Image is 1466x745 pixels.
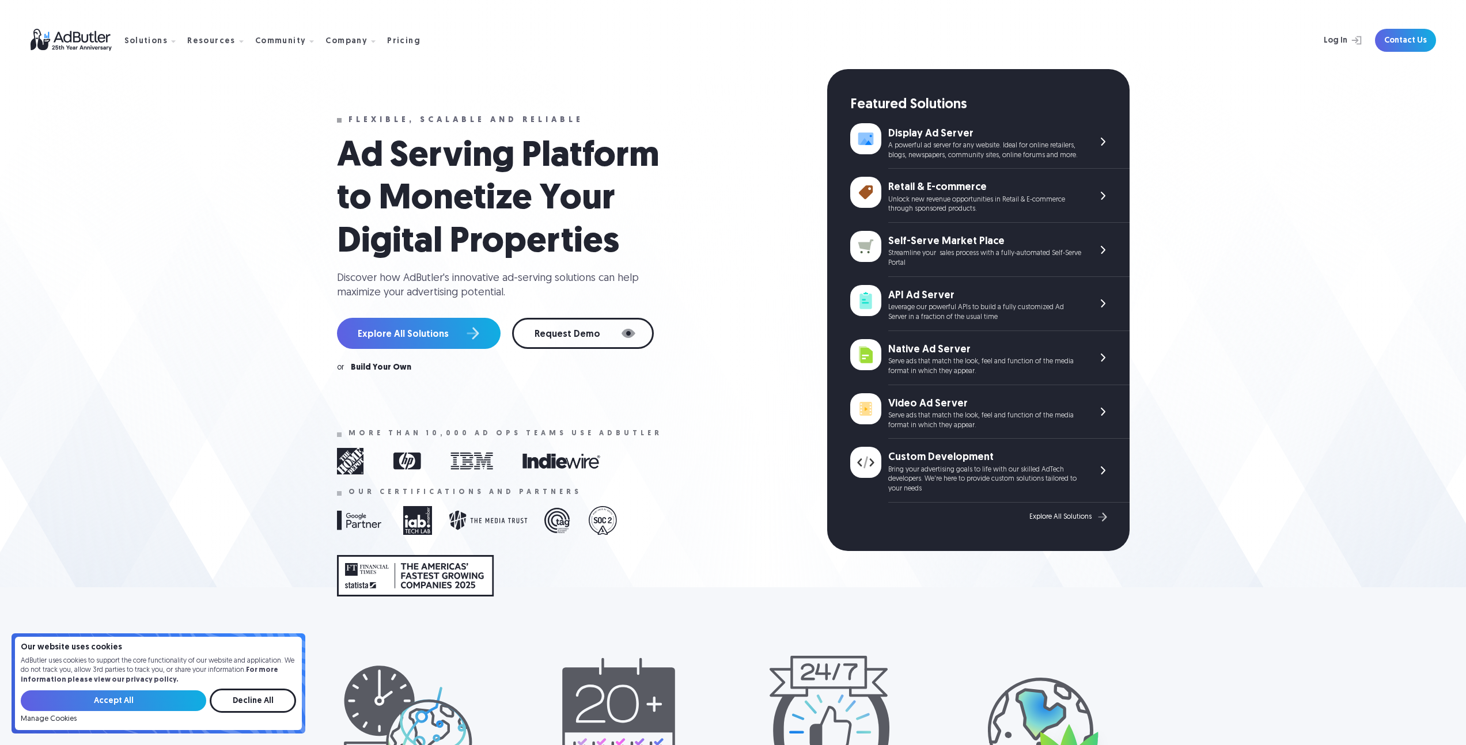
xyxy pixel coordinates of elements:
[888,411,1081,431] div: Serve ads that match the look, feel and function of the media format in which they appear.
[1293,29,1368,52] a: Log In
[888,234,1081,249] div: Self-Serve Market Place
[850,169,1130,223] a: Retail & E-commerce Unlock new revenue opportunities in Retail & E-commerce through sponsored pro...
[21,656,296,685] p: AdButler uses cookies to support the core functionality of our website and application. We do not...
[850,96,1130,115] div: Featured Solutions
[210,689,296,713] input: Decline All
[888,343,1081,357] div: Native Ad Server
[888,357,1081,377] div: Serve ads that match the look, feel and function of the media format in which they appear.
[348,116,584,124] div: Flexible, scalable and reliable
[888,127,1081,141] div: Display Ad Server
[850,439,1130,503] a: Custom Development Bring your advertising goals to life with our skilled AdTech developers. We're...
[255,37,306,45] div: Community
[888,450,1081,465] div: Custom Development
[888,288,1081,303] div: API Ad Server
[337,136,683,264] h1: Ad Serving Platform to Monetize Your Digital Properties
[21,644,296,652] h4: Our website uses cookies
[888,141,1081,161] div: A powerful ad server for any website. Ideal for online retailers, blogs, newspapers, community si...
[325,37,368,45] div: Company
[387,35,430,45] a: Pricing
[888,303,1081,322] div: Leverage our powerful APIs to build a fully customized Ad Server in a fraction of the usual time
[888,465,1081,494] div: Bring your advertising goals to life with our skilled AdTech developers. We're here to provide cu...
[351,364,411,372] a: Build Your Own
[850,115,1130,169] a: Display Ad Server A powerful ad server for any website. Ideal for online retailers, blogs, newspa...
[124,37,168,45] div: Solutions
[387,37,421,45] div: Pricing
[888,249,1081,268] div: Streamline your sales process with a fully-automated Self-Serve Portal
[512,318,654,349] a: Request Demo
[348,488,582,496] div: Our certifications and partners
[187,37,236,45] div: Resources
[850,385,1130,439] a: Video Ad Server Serve ads that match the look, feel and function of the media format in which the...
[888,397,1081,411] div: Video Ad Server
[337,318,501,349] a: Explore All Solutions
[888,195,1081,215] div: Unlock new revenue opportunities in Retail & E-commerce through sponsored products.
[888,180,1081,195] div: Retail & E-commerce
[850,277,1130,331] a: API Ad Server Leverage our powerful APIs to build a fully customized Ad Server in a fraction of t...
[21,690,206,711] input: Accept All
[1029,510,1110,524] a: Explore All Solutions
[1375,29,1436,52] a: Contact Us
[21,715,77,723] a: Manage Cookies
[337,271,648,300] div: Discover how AdButler's innovative ad-serving solutions can help maximize your advertising potent...
[850,223,1130,277] a: Self-Serve Market Place Streamline your sales process with a fully-automated Self-Serve Portal
[348,429,662,438] div: More than 10,000 ad ops teams use adbutler
[1029,513,1092,521] div: Explore All Solutions
[337,364,344,372] div: or
[850,331,1130,385] a: Native Ad Server Serve ads that match the look, feel and function of the media format in which th...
